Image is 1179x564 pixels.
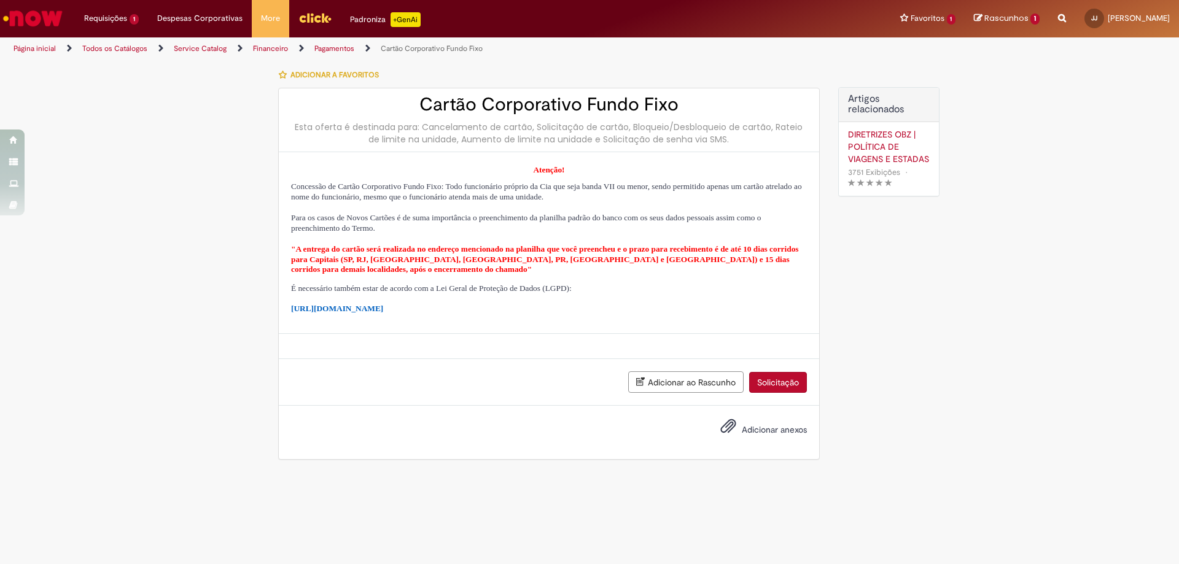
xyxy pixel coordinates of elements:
[533,165,564,174] span: Atenção!
[314,44,354,53] a: Pagamentos
[291,213,761,233] span: Para os casos de Novos Cartões é de suma importância o preenchimento da planilha padrão do banco ...
[291,284,572,293] span: É necessário também estar de acordo com a Lei Geral de Proteção de Dados (LGPD):
[381,44,483,53] a: Cartão Corporativo Fundo Fixo
[848,128,930,165] a: DIRETRIZES OBZ | POLÍTICA DE VIAGENS E ESTADAS
[174,44,227,53] a: Service Catalog
[291,244,799,274] span: "A entrega do cartão será realizada no endereço mencionado na planilha que você preencheu e o pra...
[1108,13,1170,23] span: [PERSON_NAME]
[1030,14,1040,25] span: 1
[291,182,802,201] span: Concessão de Cartão Corporativo Fundo Fixo: Todo funcionário próprio da Cia que seja banda VII ou...
[298,9,332,27] img: click_logo_yellow_360x200.png
[291,304,383,313] a: [URL][DOMAIN_NAME]
[947,14,956,25] span: 1
[84,12,127,25] span: Requisições
[350,12,421,27] div: Padroniza
[130,14,139,25] span: 1
[1091,14,1097,22] span: JJ
[278,62,386,88] button: Adicionar a Favoritos
[1,6,64,31] img: ServiceNow
[628,371,744,393] button: Adicionar ao Rascunho
[749,372,807,393] button: Solicitação
[391,12,421,27] p: +GenAi
[903,164,910,180] span: •
[9,37,777,60] ul: Trilhas de página
[974,13,1040,25] a: Rascunhos
[848,94,930,115] h3: Artigos relacionados
[253,44,288,53] a: Financeiro
[717,415,739,443] button: Adicionar anexos
[848,167,900,177] span: 3751 Exibições
[261,12,280,25] span: More
[911,12,944,25] span: Favoritos
[742,425,807,436] span: Adicionar anexos
[157,12,243,25] span: Despesas Corporativas
[82,44,147,53] a: Todos os Catálogos
[984,12,1029,24] span: Rascunhos
[291,121,807,145] div: Esta oferta é destinada para: Cancelamento de cartão, Solicitação de cartão, Bloqueio/Desbloqueio...
[291,95,807,115] h2: Cartão Corporativo Fundo Fixo
[290,70,379,80] span: Adicionar a Favoritos
[14,44,56,53] a: Página inicial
